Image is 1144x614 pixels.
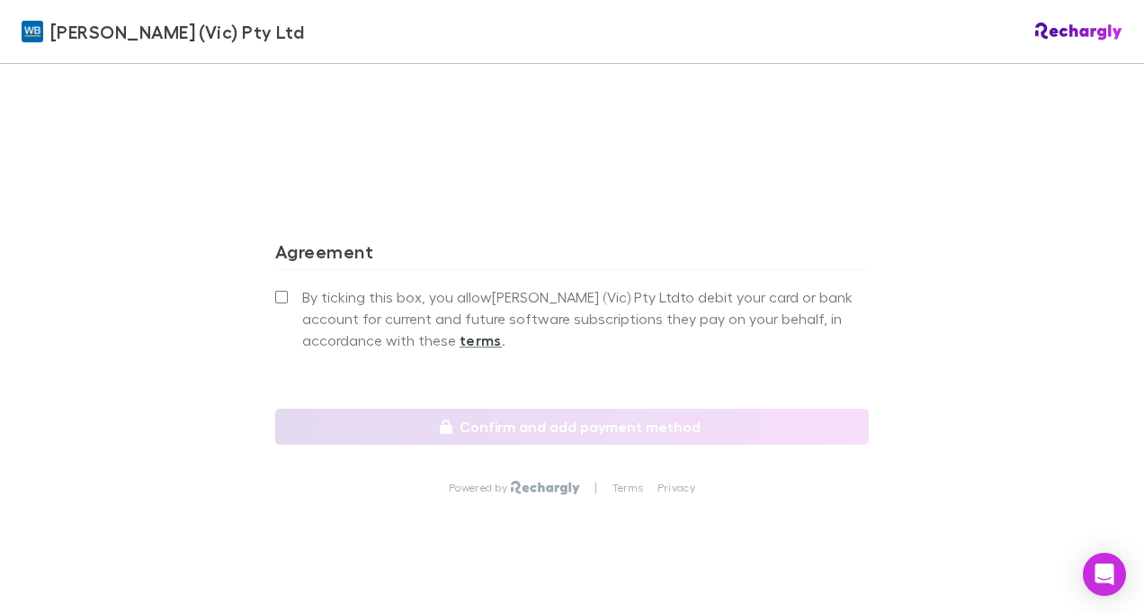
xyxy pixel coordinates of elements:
a: Terms [612,481,643,495]
button: Confirm and add payment method [275,409,869,445]
strong: terms [460,331,502,349]
h3: Agreement [275,240,869,269]
p: | [594,481,597,495]
span: By ticking this box, you allow [PERSON_NAME] (Vic) Pty Ltd to debit your card or bank account for... [302,286,869,351]
img: Rechargly Logo [511,481,580,495]
div: Open Intercom Messenger [1083,553,1126,596]
img: Rechargly Logo [1035,23,1122,41]
a: Privacy [657,481,695,495]
span: [PERSON_NAME] (Vic) Pty Ltd [50,18,304,45]
img: William Buck (Vic) Pty Ltd's Logo [22,21,43,42]
p: Powered by [449,481,511,495]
